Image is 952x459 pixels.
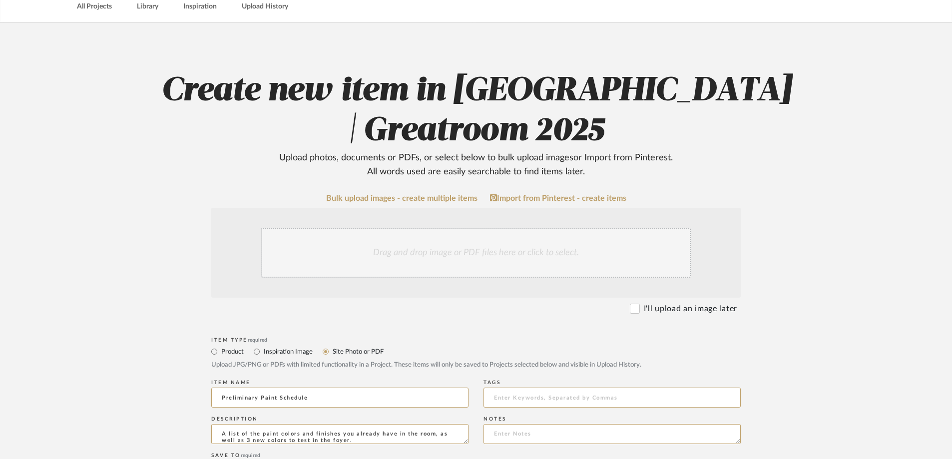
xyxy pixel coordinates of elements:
div: Item name [211,380,469,386]
div: Tags [483,380,741,386]
input: Enter Keywords, Separated by Commas [483,388,741,408]
h2: Create new item in [GEOGRAPHIC_DATA] | Greatroom 2025 [158,71,794,179]
a: Import from Pinterest - create items [490,194,626,203]
div: Item Type [211,337,741,343]
div: Upload photos, documents or PDFs, or select below to bulk upload images or Import from Pinterest ... [271,151,681,179]
div: Notes [483,416,741,422]
label: Product [220,346,244,357]
span: required [248,338,267,343]
label: I'll upload an image later [644,303,737,315]
input: Enter Name [211,388,469,408]
div: Save To [211,453,741,459]
label: Inspiration Image [263,346,313,357]
span: required [241,453,260,458]
mat-radio-group: Select item type [211,345,741,358]
div: Description [211,416,469,422]
div: Upload JPG/PNG or PDFs with limited functionality in a Project. These items will only be saved to... [211,360,741,370]
a: Bulk upload images - create multiple items [326,194,477,203]
label: Site Photo or PDF [332,346,384,357]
